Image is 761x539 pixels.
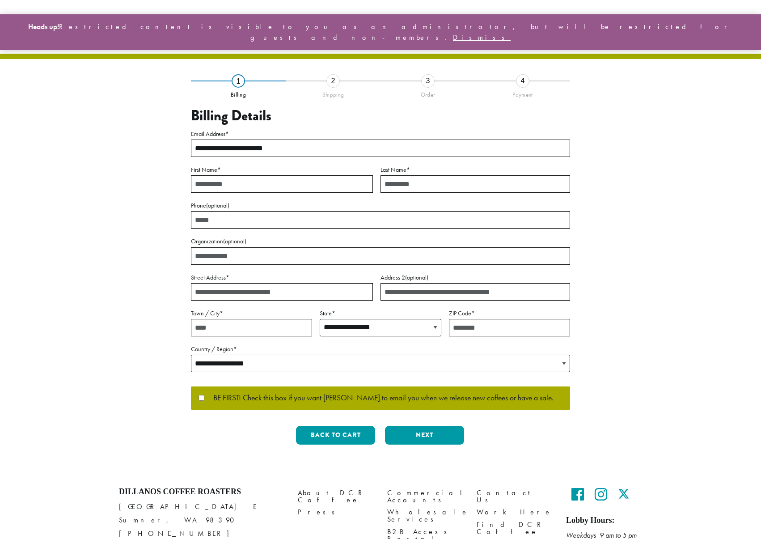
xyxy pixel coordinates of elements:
span: BE FIRST! Check this box if you want [PERSON_NAME] to email you when we release new coffees or ha... [204,394,554,402]
label: State [320,308,441,319]
label: Organization [191,236,570,247]
a: Find DCR Coffee [477,518,553,538]
label: ZIP Code [449,308,570,319]
button: Next [385,426,464,445]
a: Commercial Accounts [387,487,463,506]
a: Wholesale Services [387,506,463,526]
label: Last Name [380,164,570,175]
span: (optional) [206,201,229,209]
button: Back to cart [296,426,375,445]
a: Dismiss [453,33,511,42]
div: 1 [232,74,245,88]
label: Email Address [191,128,570,140]
a: Press [298,506,374,518]
div: 4 [516,74,529,88]
div: Payment [475,88,570,98]
input: BE FIRST! Check this box if you want [PERSON_NAME] to email you when we release new coffees or ha... [199,395,204,401]
div: 3 [421,74,435,88]
label: First Name [191,164,373,175]
div: 2 [326,74,340,88]
div: Shipping [286,88,380,98]
h5: Lobby Hours: [566,516,642,526]
label: Address 2 [380,272,570,283]
a: Work Here [477,506,553,518]
a: Contact Us [477,487,553,506]
span: (optional) [405,273,428,281]
a: About DCR Coffee [298,487,374,506]
h3: Billing Details [191,107,570,124]
span: (optional) [223,237,246,245]
label: Town / City [191,308,312,319]
div: Billing [191,88,286,98]
label: Street Address [191,272,373,283]
div: Order [380,88,475,98]
strong: Heads up! [28,22,59,31]
h4: Dillanos Coffee Roasters [119,487,284,497]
